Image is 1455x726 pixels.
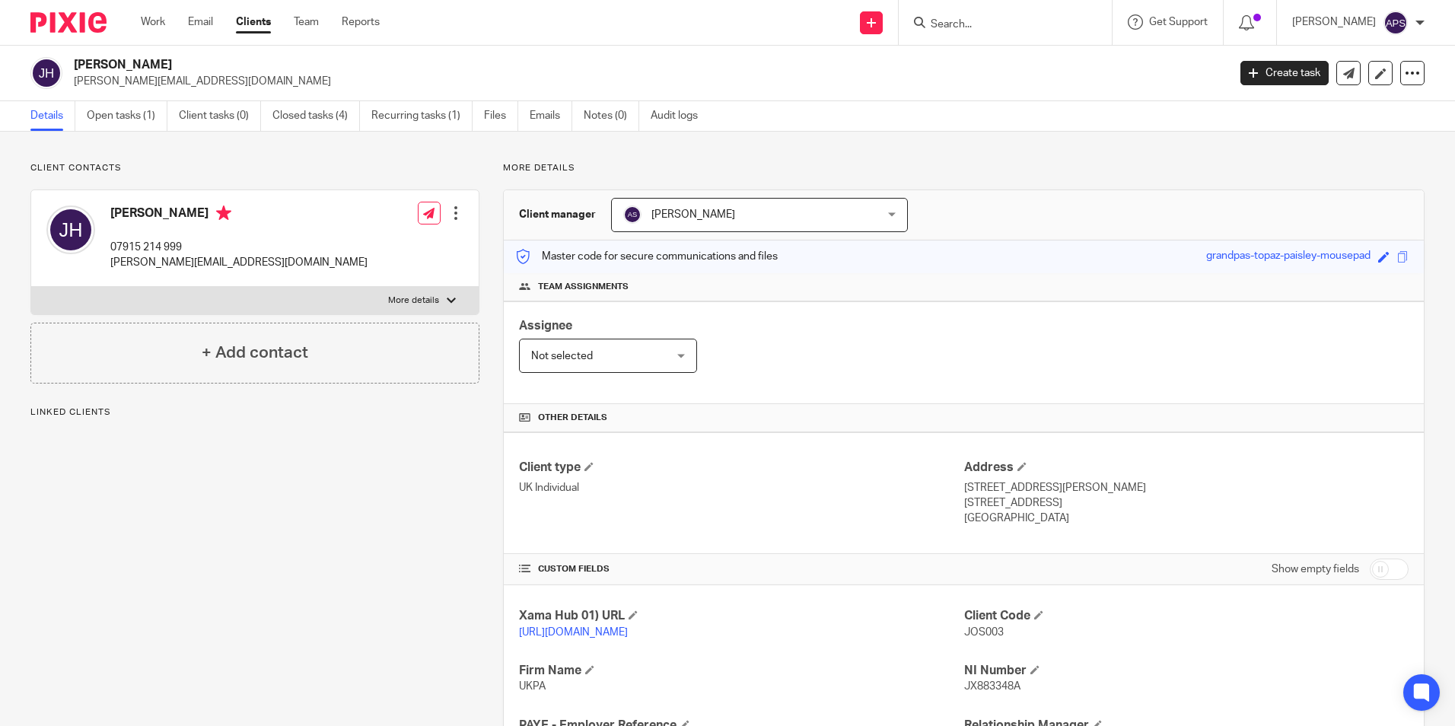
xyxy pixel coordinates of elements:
[964,480,1409,495] p: [STREET_ADDRESS][PERSON_NAME]
[74,74,1218,89] p: [PERSON_NAME][EMAIL_ADDRESS][DOMAIN_NAME]
[294,14,319,30] a: Team
[929,18,1066,32] input: Search
[584,101,639,131] a: Notes (0)
[519,627,628,638] a: [URL][DOMAIN_NAME]
[519,207,596,222] h3: Client manager
[530,101,572,131] a: Emails
[964,511,1409,526] p: [GEOGRAPHIC_DATA]
[651,209,735,220] span: [PERSON_NAME]
[1149,17,1208,27] span: Get Support
[519,663,963,679] h4: Firm Name
[110,240,368,255] p: 07915 214 999
[964,627,1004,638] span: JOS003
[964,495,1409,511] p: [STREET_ADDRESS]
[503,162,1425,174] p: More details
[87,101,167,131] a: Open tasks (1)
[515,249,778,264] p: Master code for secure communications and files
[484,101,518,131] a: Files
[1206,248,1371,266] div: grandpas-topaz-paisley-mousepad
[30,57,62,89] img: svg%3E
[388,295,439,307] p: More details
[1240,61,1329,85] a: Create task
[651,101,709,131] a: Audit logs
[188,14,213,30] a: Email
[623,205,642,224] img: svg%3E
[964,663,1409,679] h4: NI Number
[1292,14,1376,30] p: [PERSON_NAME]
[30,162,479,174] p: Client contacts
[342,14,380,30] a: Reports
[202,341,308,365] h4: + Add contact
[30,12,107,33] img: Pixie
[531,351,593,361] span: Not selected
[74,57,989,73] h2: [PERSON_NAME]
[371,101,473,131] a: Recurring tasks (1)
[179,101,261,131] a: Client tasks (0)
[519,460,963,476] h4: Client type
[519,681,546,692] span: UKPA
[236,14,271,30] a: Clients
[46,205,95,254] img: svg%3E
[519,320,572,332] span: Assignee
[964,681,1020,692] span: JX883348A
[110,255,368,270] p: [PERSON_NAME][EMAIL_ADDRESS][DOMAIN_NAME]
[30,101,75,131] a: Details
[216,205,231,221] i: Primary
[30,406,479,419] p: Linked clients
[964,608,1409,624] h4: Client Code
[519,608,963,624] h4: Xama Hub 01) URL
[964,460,1409,476] h4: Address
[538,412,607,424] span: Other details
[519,563,963,575] h4: CUSTOM FIELDS
[1383,11,1408,35] img: svg%3E
[519,480,963,495] p: UK Individual
[272,101,360,131] a: Closed tasks (4)
[110,205,368,224] h4: [PERSON_NAME]
[538,281,629,293] span: Team assignments
[1272,562,1359,577] label: Show empty fields
[141,14,165,30] a: Work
